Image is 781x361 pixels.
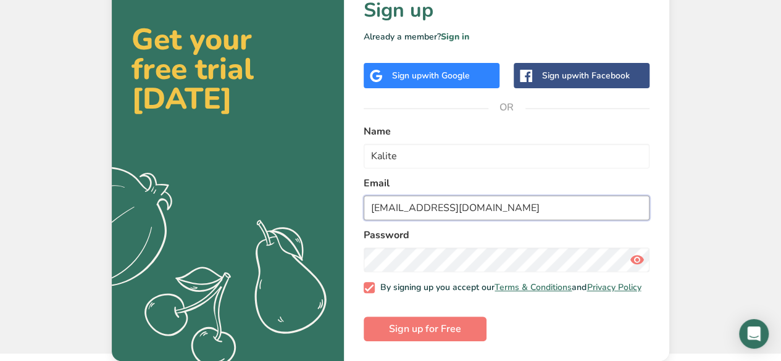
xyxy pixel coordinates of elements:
[441,31,469,43] a: Sign in
[739,319,769,349] div: Open Intercom Messenger
[488,89,525,126] span: OR
[389,322,461,336] span: Sign up for Free
[364,144,649,168] input: John Doe
[542,69,630,82] div: Sign up
[375,282,641,293] span: By signing up you accept our and
[422,70,470,81] span: with Google
[364,30,649,43] p: Already a member?
[572,70,630,81] span: with Facebook
[392,69,470,82] div: Sign up
[364,124,649,139] label: Name
[132,25,324,114] h2: Get your free trial [DATE]
[364,317,487,341] button: Sign up for Free
[364,228,649,243] label: Password
[364,196,649,220] input: email@example.com
[364,176,649,191] label: Email
[495,281,572,293] a: Terms & Conditions
[587,281,641,293] a: Privacy Policy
